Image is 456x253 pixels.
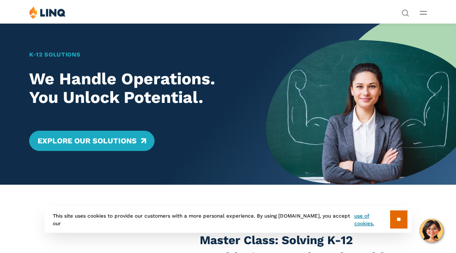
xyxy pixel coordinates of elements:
button: Open Main Menu [420,8,427,17]
h1: K‑12 Solutions [29,50,247,59]
nav: Utility Navigation [402,6,409,16]
img: Home Banner [266,23,456,185]
button: Hello, have a question? Let’s chat. [420,219,443,242]
a: Explore Our Solutions [29,131,155,151]
h2: We Handle Operations. You Unlock Potential. [29,70,247,108]
button: Open Search Bar [402,8,409,16]
a: use of cookies. [354,212,390,227]
img: LINQ | K‑12 Software [29,6,66,19]
div: This site uses cookies to provide our customers with a more personal experience. By using [DOMAIN... [44,206,412,233]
